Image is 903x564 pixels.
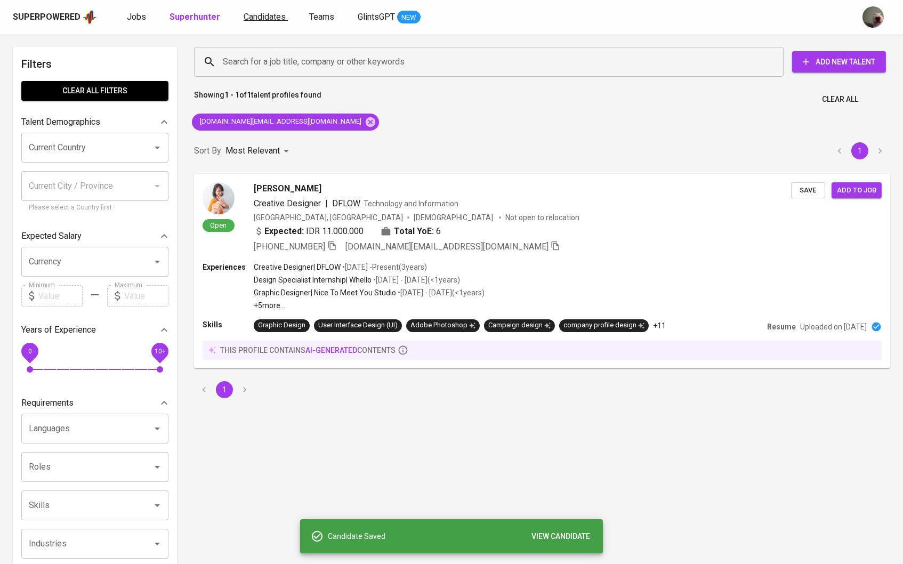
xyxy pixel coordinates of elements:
[791,182,825,199] button: Save
[309,11,336,24] a: Teams
[488,320,551,331] div: Campaign design
[829,142,890,159] nav: pagination navigation
[127,11,148,24] a: Jobs
[150,140,165,155] button: Open
[397,12,421,23] span: NEW
[206,221,231,230] span: Open
[203,262,254,272] p: Experiences
[527,527,594,546] button: VIEW CANDIDATE
[563,320,644,331] div: company profile design
[254,225,364,238] div: IDR 11.000.000
[254,287,396,298] p: Graphic Designer | Nice To Meet You Studio
[21,111,168,133] div: Talent Demographics
[194,174,890,368] a: Open[PERSON_NAME]Creative Designer|DFLOWTechnology and Information[GEOGRAPHIC_DATA], [GEOGRAPHIC_...
[358,11,421,24] a: GlintsGPT NEW
[83,9,97,25] img: app logo
[345,241,549,252] span: [DOMAIN_NAME][EMAIL_ADDRESS][DOMAIN_NAME]
[309,12,334,22] span: Teams
[372,275,460,285] p: • [DATE] - [DATE] ( <1 years )
[364,199,458,208] span: Technology and Information
[862,6,884,28] img: aji.muda@glints.com
[254,241,325,252] span: [PHONE_NUMBER]
[332,198,360,208] span: DFLOW
[254,262,341,272] p: Creative Designer | DFLOW
[21,319,168,341] div: Years of Experience
[832,182,882,199] button: Add to job
[170,11,222,24] a: Superhunter
[396,287,485,298] p: • [DATE] - [DATE] ( <1 years )
[124,285,168,307] input: Value
[21,116,100,128] p: Talent Demographics
[170,12,220,22] b: Superhunter
[194,381,255,398] nav: pagination navigation
[254,182,321,195] span: [PERSON_NAME]
[436,225,441,238] span: 6
[150,421,165,436] button: Open
[194,144,221,157] p: Sort By
[341,262,427,272] p: • [DATE] - Present ( 3 years )
[150,254,165,269] button: Open
[792,51,886,72] button: Add New Talent
[13,11,80,23] div: Superpowered
[30,84,160,98] span: Clear All filters
[254,275,372,285] p: Design Specialist Internship | Whello
[216,381,233,398] button: page 1
[192,117,368,127] span: [DOMAIN_NAME][EMAIL_ADDRESS][DOMAIN_NAME]
[21,55,168,72] h6: Filters
[318,320,398,331] div: User Interface Design (UI)
[822,93,858,106] span: Clear All
[244,12,286,22] span: Candidates
[220,345,396,356] p: this profile contains contents
[154,348,165,355] span: 10+
[29,203,161,213] p: Please select a Country first
[394,225,434,238] b: Total YoE:
[13,9,97,25] a: Superpoweredapp logo
[254,212,403,223] div: [GEOGRAPHIC_DATA], [GEOGRAPHIC_DATA]
[531,530,590,543] span: VIEW CANDIDATE
[247,91,251,99] b: 1
[358,12,395,22] span: GlintsGPT
[21,392,168,414] div: Requirements
[38,285,83,307] input: Value
[194,90,321,109] p: Showing of talent profiles found
[414,212,495,223] span: [DEMOGRAPHIC_DATA]
[224,91,239,99] b: 1 - 1
[21,397,74,409] p: Requirements
[225,141,293,161] div: Most Relevant
[800,321,867,332] p: Uploaded on [DATE]
[21,81,168,101] button: Clear All filters
[258,320,305,331] div: Graphic Design
[851,142,868,159] button: page 1
[796,184,820,197] span: Save
[150,536,165,551] button: Open
[818,90,862,109] button: Clear All
[254,198,321,208] span: Creative Designer
[21,230,82,243] p: Expected Salary
[801,55,877,69] span: Add New Talent
[225,144,280,157] p: Most Relevant
[328,527,594,546] div: Candidate Saved
[21,225,168,247] div: Expected Salary
[837,184,876,197] span: Add to job
[254,300,485,311] p: +5 more ...
[127,12,146,22] span: Jobs
[505,212,579,223] p: Not open to relocation
[305,346,357,354] span: AI-generated
[150,460,165,474] button: Open
[325,197,328,210] span: |
[28,348,31,355] span: 0
[192,114,379,131] div: [DOMAIN_NAME][EMAIL_ADDRESS][DOMAIN_NAME]
[410,320,475,331] div: Adobe Photoshop
[203,319,254,330] p: Skills
[767,321,796,332] p: Resume
[21,324,96,336] p: Years of Experience
[264,225,304,238] b: Expected:
[203,182,235,214] img: 84fb560981f8c370d276b947c2a02b2d.jpg
[150,498,165,513] button: Open
[653,320,666,331] p: +11
[244,11,288,24] a: Candidates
